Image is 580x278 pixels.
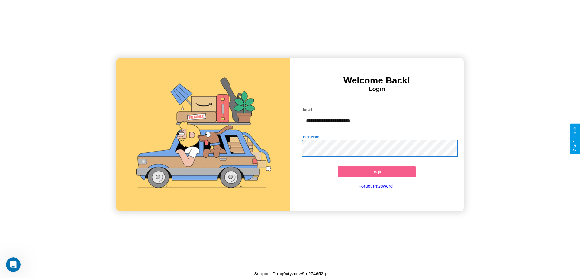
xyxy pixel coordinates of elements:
label: Email [303,107,312,112]
iframe: Intercom live chat [6,257,21,272]
button: Login [338,166,416,177]
div: Give Feedback [573,127,577,151]
img: gif [116,58,290,211]
label: Password [303,134,319,139]
h4: Login [290,86,464,93]
p: Support ID: mg0xtyzcnw9m274652g [254,270,326,278]
h3: Welcome Back! [290,75,464,86]
a: Forgot Password? [299,177,455,195]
